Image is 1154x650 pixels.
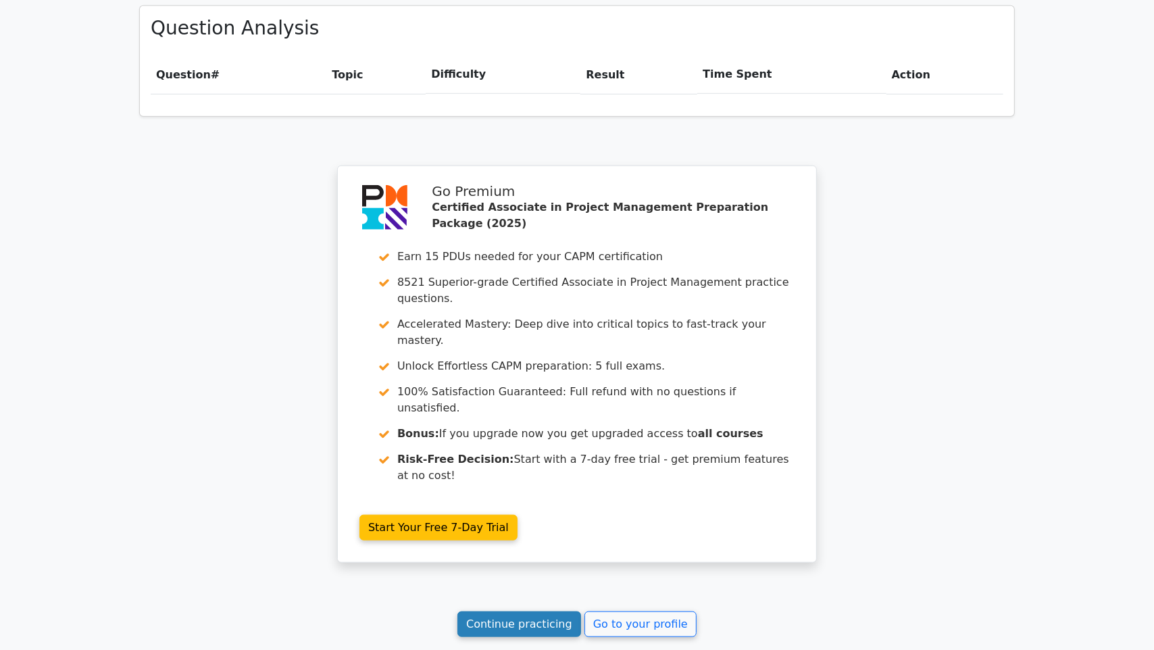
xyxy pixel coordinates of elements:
[151,17,1003,40] h3: Question Analysis
[326,55,426,94] th: Topic
[697,55,886,94] th: Time Spent
[151,55,326,94] th: #
[457,611,581,637] a: Continue practicing
[156,68,211,81] span: Question
[584,611,697,637] a: Go to your profile
[580,55,697,94] th: Result
[426,55,580,94] th: Difficulty
[359,515,518,541] a: Start Your Free 7-Day Trial
[886,55,1003,94] th: Action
